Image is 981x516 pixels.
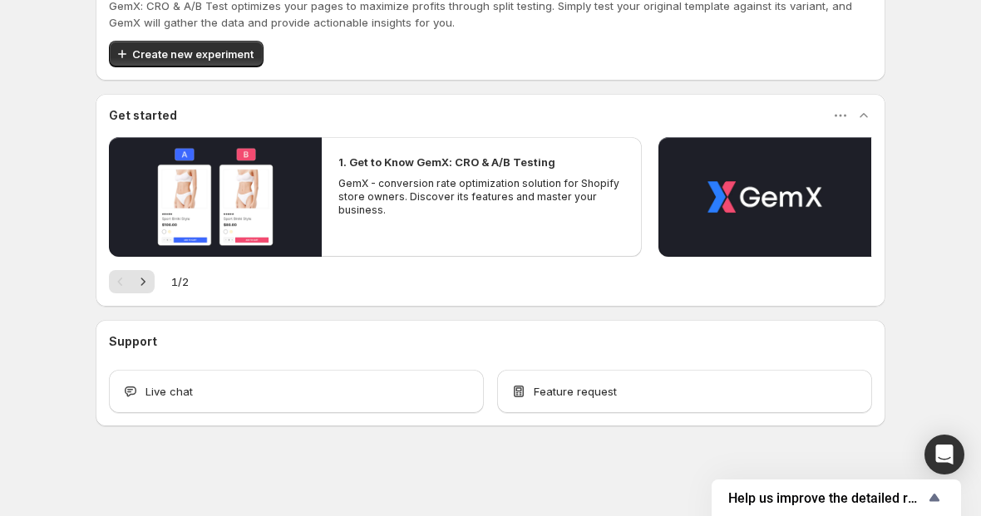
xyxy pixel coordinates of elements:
span: Create new experiment [132,46,254,62]
button: Play video [109,137,322,257]
h3: Support [109,333,157,350]
span: Live chat [145,383,193,400]
button: Next [131,270,155,293]
p: GemX - conversion rate optimization solution for Shopify store owners. Discover its features and ... [338,177,624,217]
span: 1 / 2 [171,273,189,290]
button: Show survey - Help us improve the detailed report for A/B campaigns [728,488,944,508]
div: Open Intercom Messenger [924,435,964,474]
h2: 1. Get to Know GemX: CRO & A/B Testing [338,154,555,170]
button: Create new experiment [109,41,264,67]
span: Feature request [534,383,617,400]
span: Help us improve the detailed report for A/B campaigns [728,490,924,506]
nav: Pagination [109,270,155,293]
h3: Get started [109,107,177,124]
button: Play video [658,137,871,257]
